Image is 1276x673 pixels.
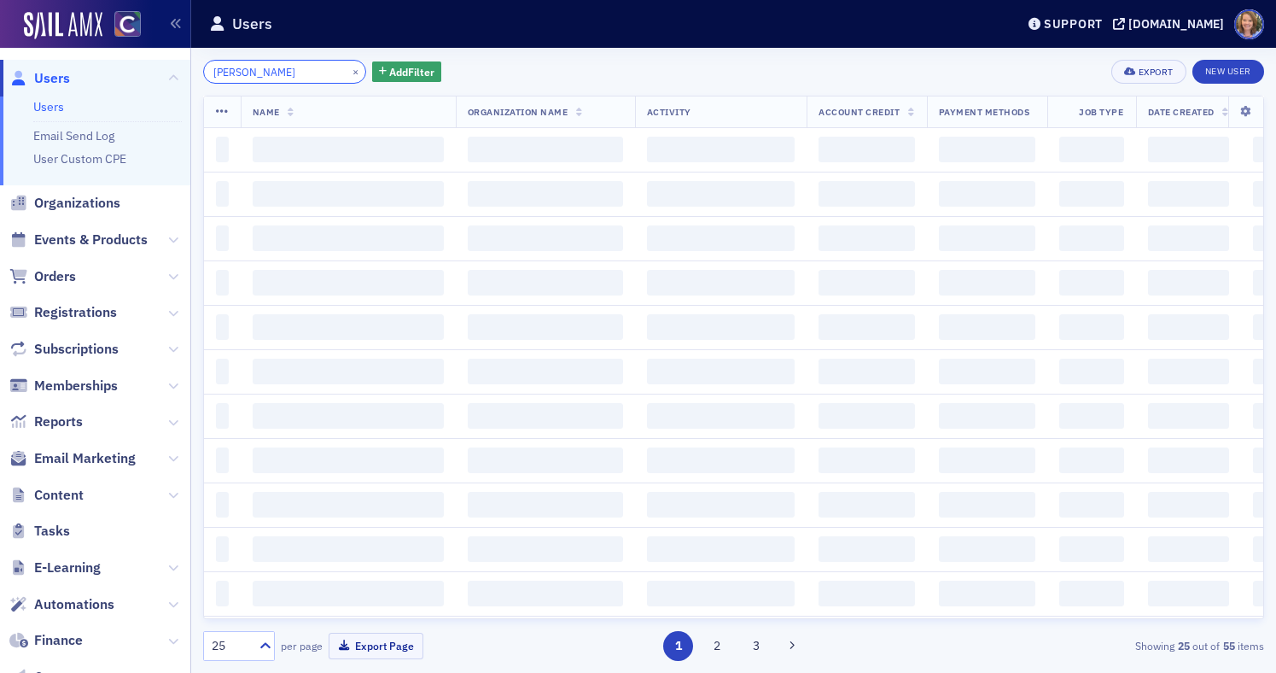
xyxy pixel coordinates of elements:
span: ‌ [1059,314,1124,340]
span: ‌ [819,181,914,207]
img: SailAMX [114,11,141,38]
span: ‌ [1059,403,1124,429]
span: ‌ [939,270,1035,296]
span: ‌ [939,536,1035,562]
a: Finance [9,631,83,650]
span: ‌ [819,581,914,606]
span: ‌ [647,270,795,296]
span: ‌ [819,359,914,384]
span: ‌ [1148,270,1229,296]
span: Email Marketing [34,449,136,468]
span: Organizations [34,194,120,213]
span: ‌ [819,225,914,251]
button: AddFilter [372,61,442,83]
span: Payment Methods [939,106,1030,118]
span: ‌ [216,448,229,473]
span: ‌ [216,581,229,606]
span: Activity [647,106,691,118]
span: Users [34,69,70,88]
span: ‌ [468,137,623,162]
span: ‌ [1059,536,1124,562]
span: ‌ [647,581,795,606]
span: ‌ [819,403,914,429]
span: Automations [34,595,114,614]
span: Registrations [34,303,117,322]
span: ‌ [468,270,623,296]
span: ‌ [1148,581,1229,606]
span: ‌ [253,137,444,162]
span: ‌ [939,137,1035,162]
input: Search… [203,60,366,84]
strong: 25 [1174,638,1192,653]
span: Tasks [34,522,70,541]
img: SailAMX [24,12,102,39]
span: ‌ [253,225,444,251]
span: ‌ [819,314,914,340]
span: ‌ [647,492,795,518]
span: Orders [34,267,76,286]
a: Email Send Log [33,128,114,143]
span: ‌ [253,536,444,562]
span: ‌ [216,536,229,562]
span: ‌ [939,314,1035,340]
span: ‌ [468,448,623,473]
button: 1 [663,631,693,661]
span: ‌ [253,181,444,207]
a: Automations [9,595,114,614]
span: ‌ [1059,181,1124,207]
a: Orders [9,267,76,286]
span: ‌ [1148,403,1229,429]
span: ‌ [468,536,623,562]
span: ‌ [819,270,914,296]
span: ‌ [216,137,229,162]
span: ‌ [1148,492,1229,518]
span: Account Credit [819,106,900,118]
span: ‌ [939,181,1035,207]
button: [DOMAIN_NAME] [1113,18,1230,30]
div: Support [1044,16,1103,32]
span: ‌ [819,137,914,162]
span: Content [34,486,84,505]
span: Job Type [1079,106,1123,118]
span: ‌ [1148,314,1229,340]
span: ‌ [1148,137,1229,162]
span: ‌ [819,448,914,473]
span: ‌ [216,270,229,296]
span: Subscriptions [34,340,119,359]
span: ‌ [647,181,795,207]
span: ‌ [647,137,795,162]
span: ‌ [468,359,623,384]
span: ‌ [939,225,1035,251]
span: Organization Name [468,106,568,118]
a: Subscriptions [9,340,119,359]
span: ‌ [1148,225,1229,251]
span: ‌ [939,581,1035,606]
a: Users [33,99,64,114]
span: ‌ [939,448,1035,473]
span: ‌ [253,448,444,473]
div: Showing out of items [923,638,1264,653]
span: ‌ [819,492,914,518]
span: ‌ [216,181,229,207]
button: Export [1111,60,1186,84]
a: Events & Products [9,231,148,249]
button: 3 [741,631,771,661]
a: Content [9,486,84,505]
span: ‌ [1148,448,1229,473]
span: ‌ [1059,225,1124,251]
span: Profile [1234,9,1264,39]
span: ‌ [647,403,795,429]
a: Email Marketing [9,449,136,468]
span: ‌ [647,225,795,251]
span: ‌ [647,448,795,473]
span: Add Filter [389,64,434,79]
a: Organizations [9,194,120,213]
a: E-Learning [9,559,101,577]
a: Users [9,69,70,88]
span: Date Created [1148,106,1215,118]
div: [DOMAIN_NAME] [1128,16,1224,32]
span: ‌ [1059,448,1124,473]
a: New User [1192,60,1264,84]
a: View Homepage [102,11,141,40]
